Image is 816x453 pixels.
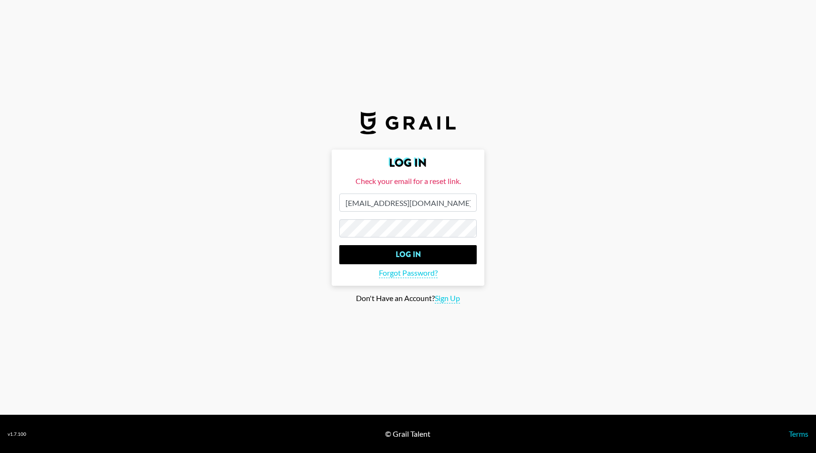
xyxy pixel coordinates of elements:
div: v 1.7.100 [8,431,26,437]
img: Grail Talent Logo [360,111,456,134]
span: Sign Up [435,293,460,303]
div: Check your email for a reset link. [339,176,477,186]
div: Don't Have an Account? [8,293,808,303]
input: Log In [339,245,477,264]
span: Forgot Password? [379,268,438,278]
div: © Grail Talent [385,429,430,439]
h2: Log In [339,157,477,169]
a: Terms [789,429,808,438]
input: Email [339,194,477,212]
